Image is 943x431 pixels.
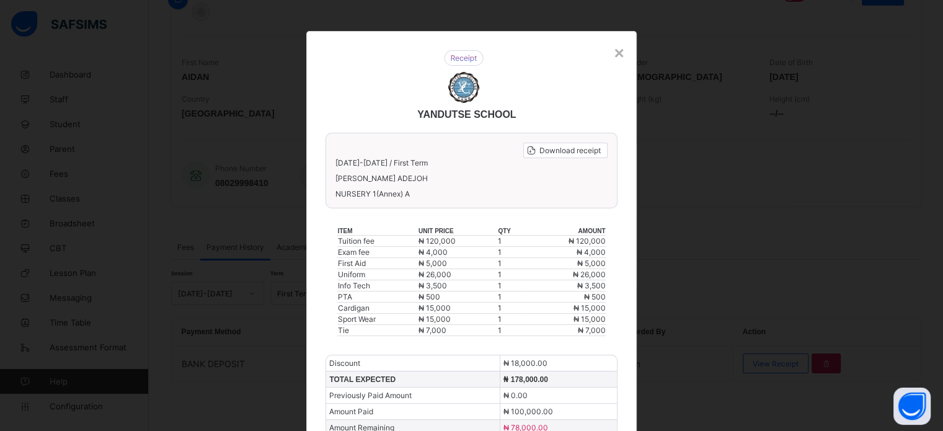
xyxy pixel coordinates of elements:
td: 1 [497,303,526,314]
span: Payment Method [23,420,81,429]
div: Tuition fee [77,204,322,213]
span: NURSERY 1(Annex) A [29,158,921,166]
div: First Aid [77,225,322,234]
img: receipt.26f346b57495a98c98ef9b0bc63aa4d8.svg [444,50,484,66]
div: Exam fee [77,215,322,223]
span: ₦ 4,000 [576,247,605,257]
td: 1 [497,247,526,258]
td: 1 [556,203,639,214]
div: Sport Wear [338,314,417,324]
div: Info Tech [338,281,417,290]
span: ₦ 26,000 [418,270,451,279]
th: qty [556,195,639,203]
span: ₦ 7,000 [418,326,446,335]
span: ₦ 0.00 [503,391,528,400]
td: 1 [556,235,639,246]
span: ₦ 7,000 [577,326,605,335]
span: Amount Paid [329,407,373,416]
span: ₦ 15,000 [323,278,354,287]
span: ₦ 26,000 [323,236,354,244]
span: ₦ 5,000 [846,225,872,234]
span: ₦ 500 [851,257,872,265]
span: ₦ 120,000 [323,204,358,213]
td: 1 [556,288,639,298]
span: BANK DEPOSIT [569,420,621,429]
span: ₦ 15,000 [573,314,605,324]
span: Amount Paid [23,367,68,376]
span: ₦ 120,000 [837,204,872,213]
td: 1 [497,236,526,247]
td: 1 [556,224,639,235]
th: item [77,195,322,203]
span: ₦ 7,000 [846,288,872,297]
div: Tie [77,288,322,297]
td: 1 [556,277,639,288]
div: Uniform [338,270,417,279]
div: Cardigan [338,303,417,313]
div: Info Tech [77,246,322,255]
span: ₦ 26,000 [572,270,605,279]
span: [DATE]-[DATE] / First Term [29,128,115,136]
span: Download receipt [539,146,601,155]
div: PTA [77,257,322,265]
span: ₦ 15,000 [323,267,354,276]
span: ₦ 3,500 [418,281,447,290]
span: ₦ 500 [418,292,440,301]
div: × [614,43,624,63]
span: Discount [329,358,360,368]
span: Previously Paid Amount [329,391,412,400]
button: Open asap [893,388,931,425]
img: YANDUTSE SCHOOL [448,72,479,103]
div: Tie [338,326,417,335]
span: Discount [23,321,53,329]
td: 1 [556,214,639,224]
th: amount [526,227,606,236]
span: ₦ 500 [323,257,344,265]
td: 1 [497,269,526,280]
span: ₦ 500 [583,292,605,301]
span: [DATE] [569,405,591,414]
span: ₦ 120,000 [418,236,456,246]
span: [PERSON_NAME] ADEJOH [335,174,607,183]
div: PTA [338,292,417,301]
span: ₦ 18,000.00 [503,358,547,368]
span: ₦ 15,000 [573,303,605,313]
span: ₦ 3,500 [577,281,605,290]
div: First Aid [338,259,417,268]
span: ₦ 26,000 [841,236,872,244]
div: Uniform [77,236,322,244]
span: ₦ 15,000 [841,267,872,276]
span: [DATE]-[DATE] / First Term [335,158,428,167]
span: ₦ 100,000.00 [503,407,553,416]
img: YANDUTSE SCHOOL [459,41,490,72]
span: ₦ 4,000 [418,247,448,257]
span: TOTAL EXPECTED [23,336,84,345]
td: 1 [497,325,526,336]
span: ₦ 5,000 [577,259,605,268]
span: NURSERY 1(Annex) A [335,189,607,198]
span: ₦ 178,000.00 [569,336,616,345]
div: Exam fee [338,247,417,257]
td: 1 [497,314,526,325]
span: [PERSON_NAME] ADEJOH [29,143,921,151]
th: unit price [418,227,497,236]
td: 1 [497,258,526,269]
span: ₦ 3,500 [846,246,872,255]
td: 1 [497,280,526,291]
span: ₦ 15,000 [841,278,872,287]
span: ₦ 15,000 [418,303,451,313]
span: ₦ 178,000.00 [503,375,547,384]
span: ₦ 78,000.00 [569,383,611,391]
span: ₦ 5,000 [323,225,350,234]
span: Amount Remaining [23,383,88,391]
span: ₦ 3,500 [323,246,350,255]
span: ₦ 100,000.00 [569,367,615,376]
div: Cardigan [77,267,322,276]
div: Tuition fee [338,236,417,246]
span: Download receipt [856,116,914,125]
th: unit price [322,195,556,203]
span: ₦ 4,000 [846,215,872,223]
span: Payment Date [23,405,71,414]
th: qty [497,227,526,236]
span: ₦ 15,000 [418,314,451,324]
